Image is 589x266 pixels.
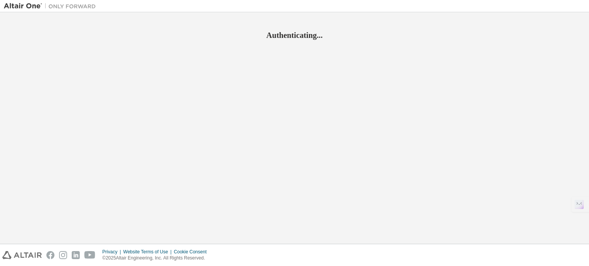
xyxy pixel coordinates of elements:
div: Cookie Consent [174,249,211,255]
img: linkedin.svg [72,251,80,259]
img: facebook.svg [46,251,54,259]
h2: Authenticating... [4,30,585,40]
div: Website Terms of Use [123,249,174,255]
img: altair_logo.svg [2,251,42,259]
div: Privacy [102,249,123,255]
p: © 2025 Altair Engineering, Inc. All Rights Reserved. [102,255,211,261]
img: youtube.svg [84,251,95,259]
img: instagram.svg [59,251,67,259]
img: Altair One [4,2,100,10]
